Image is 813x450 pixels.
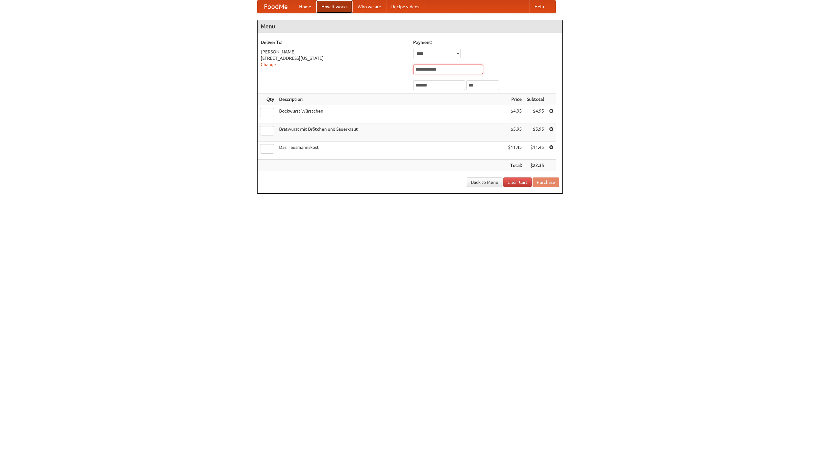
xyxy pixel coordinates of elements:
[277,123,506,142] td: Bratwurst mit Brötchen und Sauerkraut
[533,177,559,187] button: Purchase
[294,0,316,13] a: Home
[258,93,277,105] th: Qty
[316,0,353,13] a: How it works
[261,62,276,67] a: Change
[524,160,547,171] th: $22.35
[386,0,424,13] a: Recipe videos
[353,0,386,13] a: Who we are
[506,142,524,160] td: $11.45
[258,0,294,13] a: FoodMe
[277,142,506,160] td: Das Hausmannskost
[524,142,547,160] td: $11.45
[277,105,506,123] td: Bockwurst Würstchen
[524,93,547,105] th: Subtotal
[261,49,407,55] div: [PERSON_NAME]
[413,39,559,45] h5: Payment:
[506,105,524,123] td: $4.95
[524,123,547,142] td: $5.95
[506,160,524,171] th: Total:
[261,39,407,45] h5: Deliver To:
[529,0,549,13] a: Help
[277,93,506,105] th: Description
[506,123,524,142] td: $5.95
[467,177,502,187] a: Back to Menu
[506,93,524,105] th: Price
[503,177,532,187] a: Clear Cart
[261,55,407,61] div: [STREET_ADDRESS][US_STATE]
[524,105,547,123] td: $4.95
[258,20,562,33] h4: Menu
